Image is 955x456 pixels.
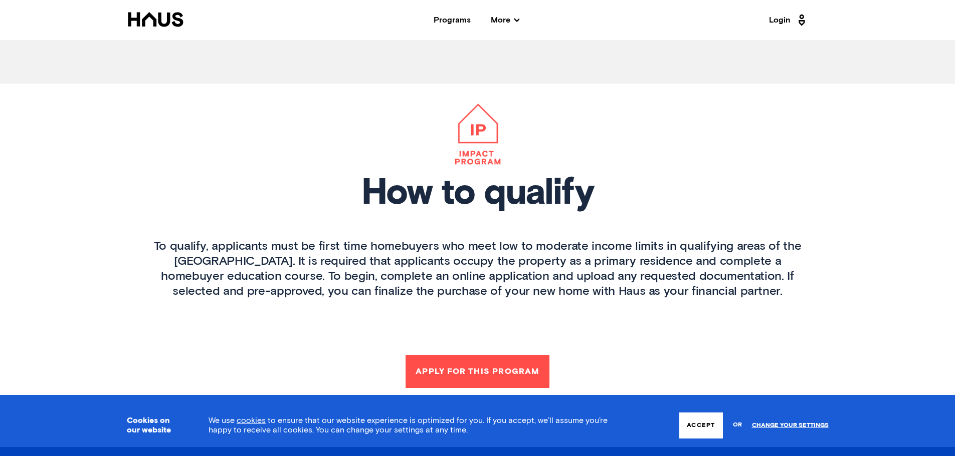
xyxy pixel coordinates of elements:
[440,104,516,166] img: Program's Logo
[434,16,471,24] a: Programs
[406,355,549,388] button: Apply for this Program
[769,12,808,28] a: Login
[491,16,519,24] span: More
[127,416,183,435] h3: Cookies on our website
[237,416,266,424] a: cookies
[752,422,829,429] a: Change your settings
[153,176,802,212] h1: How to qualify
[153,239,802,299] p: To qualify, applicants must be first time homebuyers who meet low to moderate income limits in qu...
[733,416,742,434] span: or
[209,416,608,434] span: We use to ensure that our website experience is optimized for you. If you accept, we’ll assume yo...
[679,412,722,438] button: Accept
